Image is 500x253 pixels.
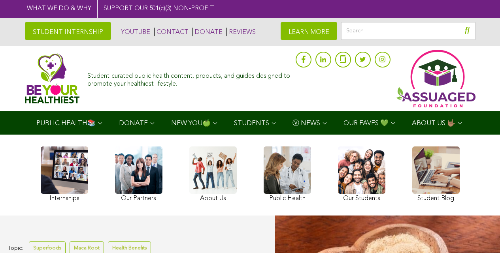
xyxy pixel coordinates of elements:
span: ABOUT US 🤟🏽 [412,120,455,127]
img: Assuaged [25,53,80,103]
span: STUDENTS [234,120,269,127]
div: Navigation Menu [25,111,475,135]
a: LEARN MORE [281,22,337,40]
span: DONATE [119,120,148,127]
a: STUDENT INTERNSHIP [25,22,111,40]
a: YOUTUBE [119,28,150,36]
img: glassdoor [340,55,345,63]
div: Student-curated public health content, products, and guides designed to promote your healthiest l... [87,69,291,88]
span: NEW YOU🍏 [171,120,211,127]
iframe: Chat Widget [460,215,500,253]
span: OUR FAVES 💚 [343,120,389,127]
a: REVIEWS [226,28,256,36]
img: Assuaged App [396,50,475,107]
span: Ⓥ NEWS [292,120,320,127]
a: DONATE [192,28,223,36]
a: CONTACT [154,28,189,36]
input: Search [341,22,475,40]
span: PUBLIC HEALTH📚 [36,120,96,127]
